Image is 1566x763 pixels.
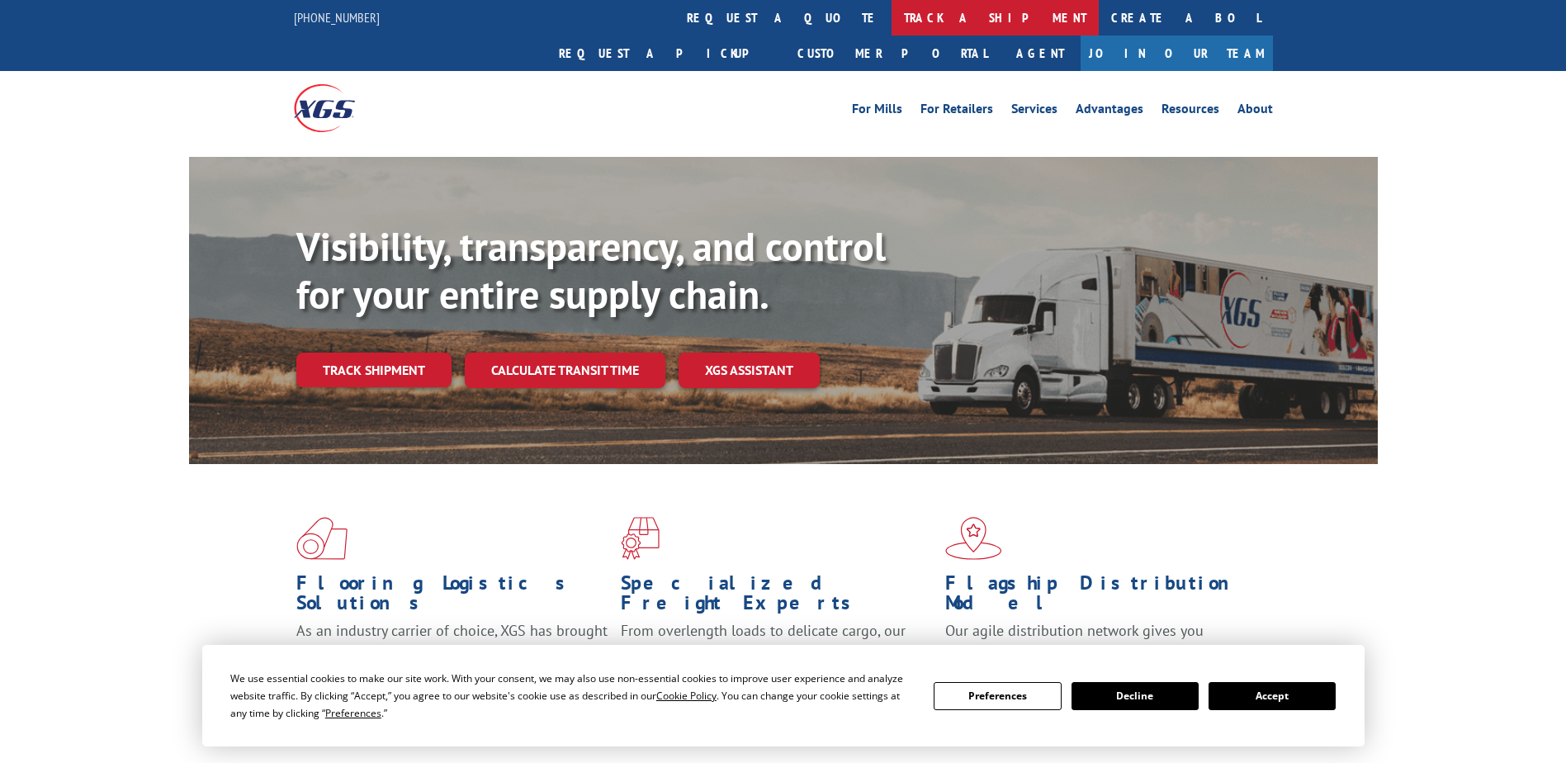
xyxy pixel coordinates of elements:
span: Cookie Policy [656,689,717,703]
a: For Retailers [920,102,993,121]
div: Cookie Consent Prompt [202,645,1365,746]
h1: Flooring Logistics Solutions [296,573,608,621]
a: Request a pickup [546,36,785,71]
div: We use essential cookies to make our site work. With your consent, we may also use non-essential ... [230,670,914,722]
span: Our agile distribution network gives you nationwide inventory management on demand. [945,621,1249,660]
a: Agent [1000,36,1081,71]
b: Visibility, transparency, and control for your entire supply chain. [296,220,886,320]
img: xgs-icon-focused-on-flooring-red [621,517,660,560]
a: XGS ASSISTANT [679,353,820,388]
img: xgs-icon-flagship-distribution-model-red [945,517,1002,560]
a: For Mills [852,102,902,121]
button: Accept [1209,682,1336,710]
a: Advantages [1076,102,1143,121]
h1: Specialized Freight Experts [621,573,933,621]
a: Services [1011,102,1057,121]
a: Track shipment [296,353,452,387]
img: xgs-icon-total-supply-chain-intelligence-red [296,517,348,560]
h1: Flagship Distribution Model [945,573,1257,621]
a: [PHONE_NUMBER] [294,9,380,26]
span: As an industry carrier of choice, XGS has brought innovation and dedication to flooring logistics... [296,621,608,680]
a: Join Our Team [1081,36,1273,71]
span: Preferences [325,706,381,720]
a: About [1237,102,1273,121]
a: Calculate transit time [465,353,665,388]
a: Resources [1161,102,1219,121]
button: Decline [1072,682,1199,710]
p: From overlength loads to delicate cargo, our experienced staff knows the best way to move your fr... [621,621,933,694]
a: Customer Portal [785,36,1000,71]
button: Preferences [934,682,1061,710]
